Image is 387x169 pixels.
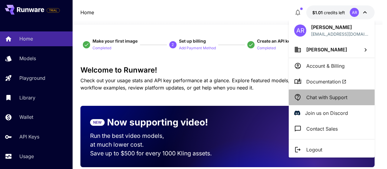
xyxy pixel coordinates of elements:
p: Logout [306,146,322,153]
div: ceo@3dism.org.pk [311,31,369,37]
span: Documentation [306,78,346,85]
button: [PERSON_NAME] [289,41,375,58]
p: [EMAIL_ADDRESS][DOMAIN_NAME] [311,31,369,37]
p: Account & Billing [306,62,345,70]
p: Join us on Discord [305,109,348,117]
div: AR [294,24,306,37]
p: Chat with Support [306,94,347,101]
span: [PERSON_NAME] [306,47,347,53]
p: [PERSON_NAME] [311,24,369,31]
p: Contact Sales [306,125,338,132]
